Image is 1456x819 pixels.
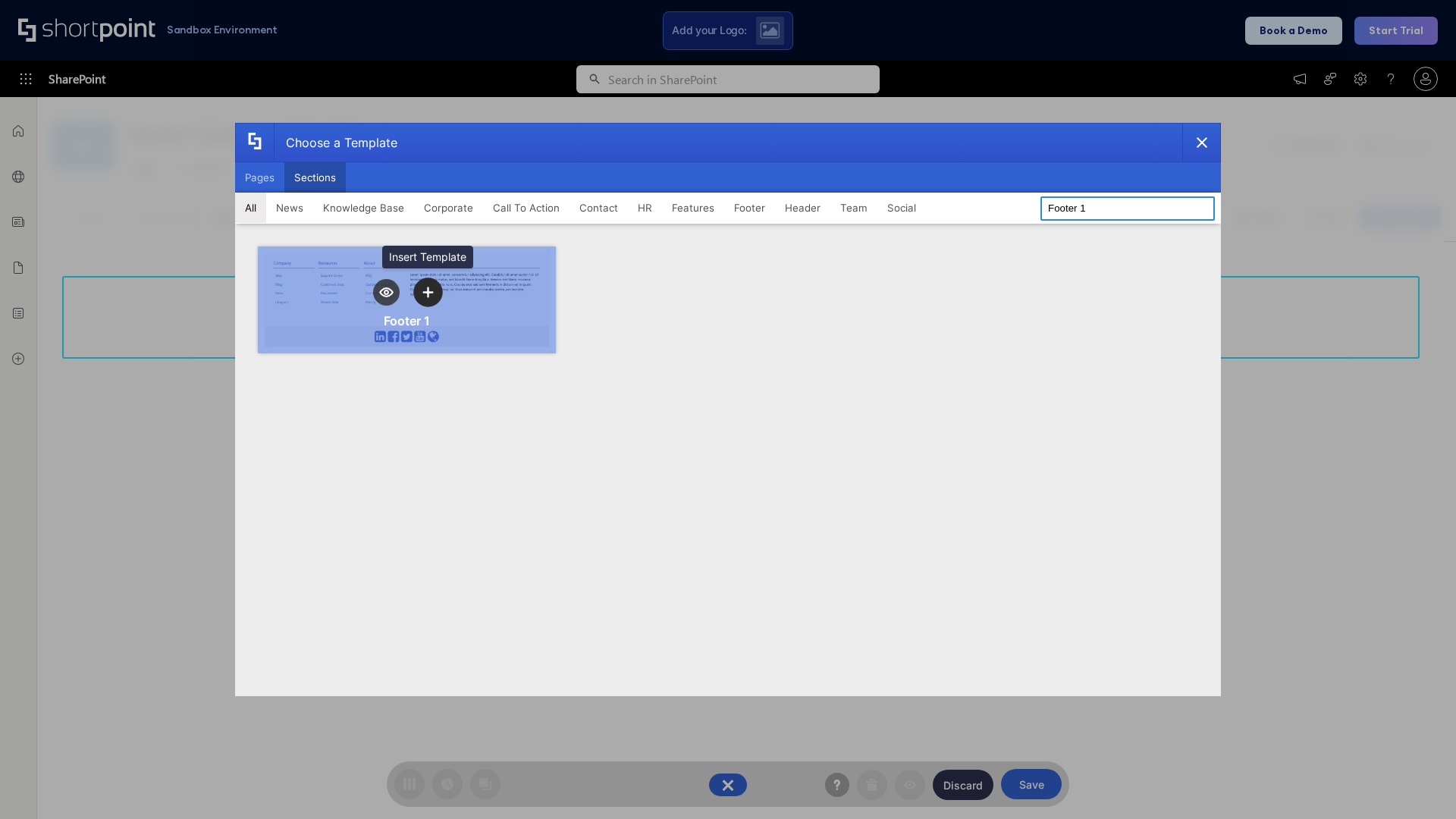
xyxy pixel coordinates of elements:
div: Choose a Template [274,124,397,162]
iframe: Chat Widget [1380,746,1456,819]
button: Social [877,193,926,223]
button: Call To Action [483,193,570,223]
input: Search [1040,196,1215,221]
button: Header [775,193,830,223]
button: News [266,193,313,223]
button: Sections [284,162,346,193]
div: template selector [235,123,1221,696]
div: Footer 1 [384,313,430,328]
button: Corporate [414,193,483,223]
button: Team [830,193,877,223]
button: Features [662,193,724,223]
button: Knowledge Base [313,193,414,223]
button: All [235,193,266,223]
button: Footer [724,193,775,223]
button: Contact [570,193,628,223]
button: Pages [235,162,284,193]
button: HR [628,193,662,223]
